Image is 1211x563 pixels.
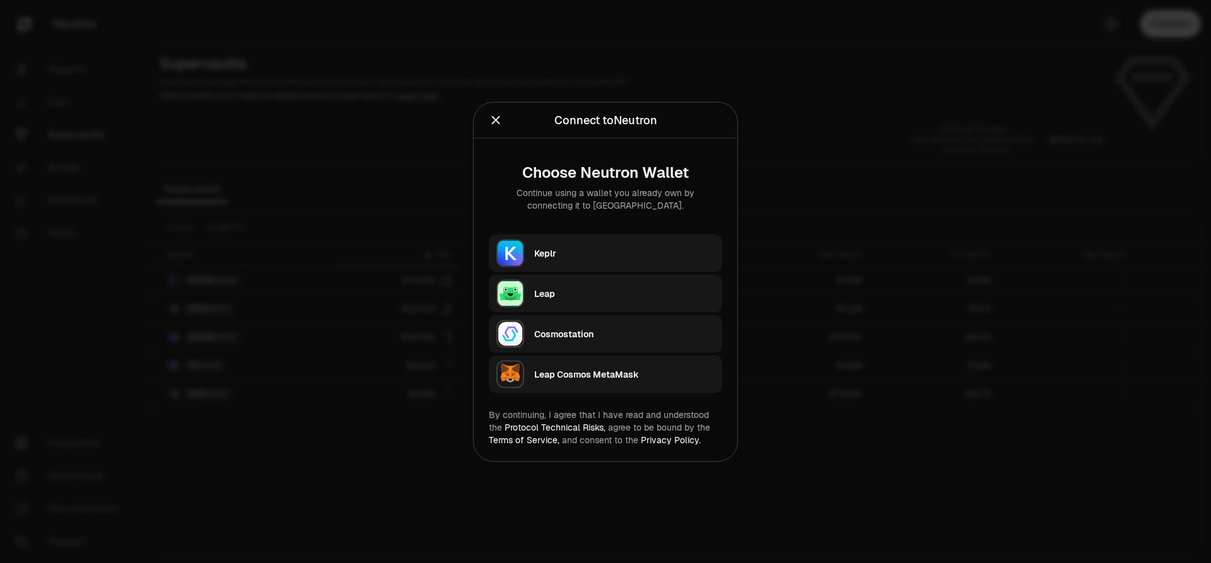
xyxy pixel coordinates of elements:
div: Choose Neutron Wallet [499,163,712,181]
div: Cosmostation [534,327,715,340]
button: LeapLeap [489,274,722,312]
div: Keplr [534,247,715,259]
div: Leap Cosmos MetaMask [534,368,715,380]
img: Leap Cosmos MetaMask [496,360,524,388]
img: Leap [496,279,524,307]
button: CosmostationCosmostation [489,315,722,352]
img: Keplr [496,239,524,267]
div: Continue using a wallet you already own by connecting it to [GEOGRAPHIC_DATA]. [499,186,712,211]
img: Cosmostation [496,320,524,347]
div: Connect to Neutron [554,111,657,129]
button: KeplrKeplr [489,234,722,272]
button: Leap Cosmos MetaMaskLeap Cosmos MetaMask [489,355,722,393]
button: Close [489,111,503,129]
div: Leap [534,287,715,299]
div: By continuing, I agree that I have read and understood the agree to be bound by the and consent t... [489,408,722,446]
a: Terms of Service, [489,434,559,445]
a: Privacy Policy. [641,434,701,445]
a: Protocol Technical Risks, [505,421,605,432]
